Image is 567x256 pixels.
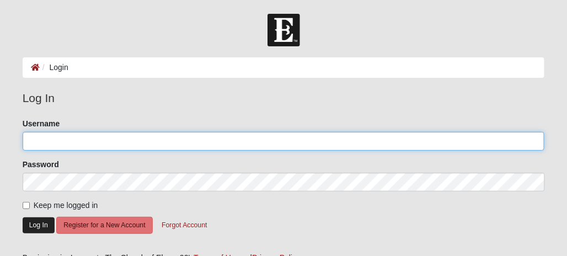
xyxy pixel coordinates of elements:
[154,217,214,234] button: Forgot Account
[40,62,68,73] li: Login
[56,217,152,234] button: Register for a New Account
[268,14,300,46] img: Church of Eleven22 Logo
[23,159,59,170] label: Password
[23,89,545,107] legend: Log In
[23,118,60,129] label: Username
[34,201,98,210] span: Keep me logged in
[23,202,30,209] input: Keep me logged in
[23,217,55,233] button: Log In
